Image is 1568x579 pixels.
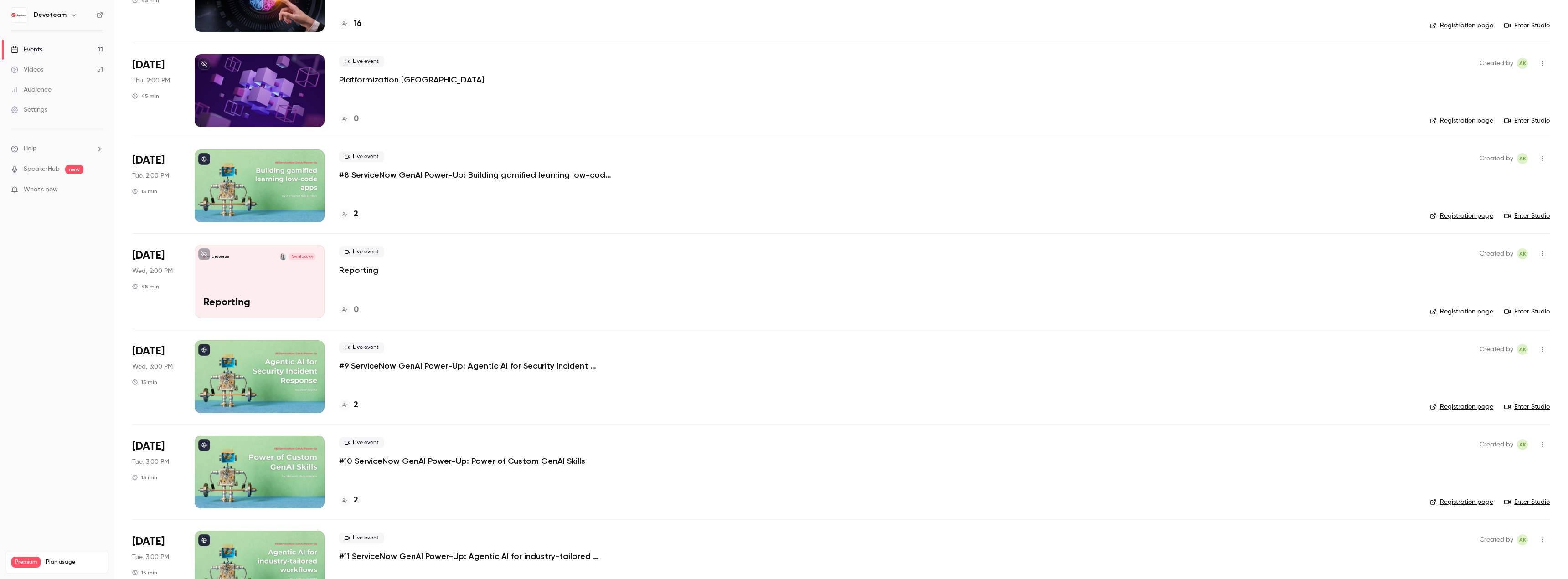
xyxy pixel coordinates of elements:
[1504,402,1550,411] a: Enter Studio
[212,255,229,259] p: Devoteam
[132,344,165,359] span: [DATE]
[11,557,41,568] span: Premium
[339,533,384,543] span: Live event
[339,208,358,220] a: 2
[1480,153,1513,164] span: Created by
[339,18,361,30] a: 16
[132,248,165,263] span: [DATE]
[11,85,52,94] div: Audience
[1480,344,1513,355] span: Created by
[339,456,585,466] a: #10 ServiceNow GenAI Power-Up: Power of Custom GenAI Skills
[132,553,169,562] span: Tue, 3:00 PM
[11,105,47,114] div: Settings
[132,474,157,481] div: 15 min
[339,437,384,448] span: Live event
[339,551,613,562] a: #11 ServiceNow GenAI Power-Up: Agentic AI for industry-tailored workflows
[11,65,43,74] div: Videos
[1517,153,1528,164] span: Adrianna Kielin
[132,362,173,371] span: Wed, 3:00 PM
[132,436,180,508] div: Nov 25 Tue, 2:00 PM (Europe/Amsterdam)
[24,144,37,154] span: Help
[339,399,358,411] a: 2
[1519,344,1526,355] span: AK
[11,8,26,22] img: Devoteam
[1504,307,1550,316] a: Enter Studio
[1519,58,1526,69] span: AK
[280,253,286,260] img: Richard Kopál
[339,56,384,67] span: Live event
[92,186,103,194] iframe: Noticeable Trigger
[11,144,103,154] li: help-dropdown-opener
[132,283,159,290] div: 45 min
[339,304,359,316] a: 0
[132,245,180,318] div: Oct 1 Wed, 2:00 PM (Europe/Amsterdam)
[132,54,180,127] div: Sep 25 Thu, 2:00 PM (Europe/Amsterdam)
[1430,211,1493,220] a: Registration page
[195,245,325,318] a: ReportingDevoteamRichard Kopál[DATE] 2:00 PMReporting
[1517,58,1528,69] span: Adrianna Kielin
[132,188,157,195] div: 15 min
[11,45,42,54] div: Events
[339,113,359,125] a: 0
[132,379,157,386] div: 15 min
[65,165,83,174] span: new
[34,10,67,20] h6: Devoteam
[1430,21,1493,30] a: Registration page
[1517,439,1528,450] span: Adrianna Kielin
[132,439,165,454] span: [DATE]
[339,265,378,276] a: Reporting
[132,149,180,222] div: Sep 30 Tue, 2:00 PM (Europe/Amsterdam)
[339,494,358,507] a: 2
[339,169,613,180] a: #8 ServiceNow GenAI Power-Up: Building gamified learning low-code apps
[1517,534,1528,545] span: Adrianna Kielin
[1480,534,1513,545] span: Created by
[132,534,165,549] span: [DATE]
[1480,58,1513,69] span: Created by
[24,185,58,195] span: What's new
[132,153,165,168] span: [DATE]
[1504,116,1550,125] a: Enter Studio
[354,113,359,125] h4: 0
[1480,439,1513,450] span: Created by
[339,360,613,371] a: #9 ServiceNow GenAI Power-Up: Agentic AI for Security Incident Response
[1504,211,1550,220] a: Enter Studio
[1430,307,1493,316] a: Registration page
[132,266,173,276] span: Wed, 2:00 PM
[203,297,316,309] p: Reporting
[1519,534,1526,545] span: AK
[1517,344,1528,355] span: Adrianna Kielin
[354,399,358,411] h4: 2
[46,559,103,566] span: Plan usage
[132,76,170,85] span: Thu, 2:00 PM
[132,58,165,72] span: [DATE]
[339,151,384,162] span: Live event
[132,457,169,466] span: Tue, 3:00 PM
[132,340,180,413] div: Oct 29 Wed, 2:00 PM (Europe/Amsterdam)
[354,208,358,220] h4: 2
[339,74,485,85] a: Platformization [GEOGRAPHIC_DATA]
[1504,21,1550,30] a: Enter Studio
[24,164,60,174] a: SpeakerHub
[132,92,159,100] div: 45 min
[132,569,157,576] div: 15 min
[1430,116,1493,125] a: Registration page
[1519,248,1526,259] span: AK
[1430,402,1493,411] a: Registration page
[132,171,169,180] span: Tue, 2:00 PM
[289,253,315,260] span: [DATE] 2:00 PM
[1430,497,1493,507] a: Registration page
[354,18,361,30] h4: 16
[1480,248,1513,259] span: Created by
[1519,153,1526,164] span: AK
[339,246,384,257] span: Live event
[1517,248,1528,259] span: Adrianna Kielin
[1519,439,1526,450] span: AK
[339,342,384,353] span: Live event
[354,494,358,507] h4: 2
